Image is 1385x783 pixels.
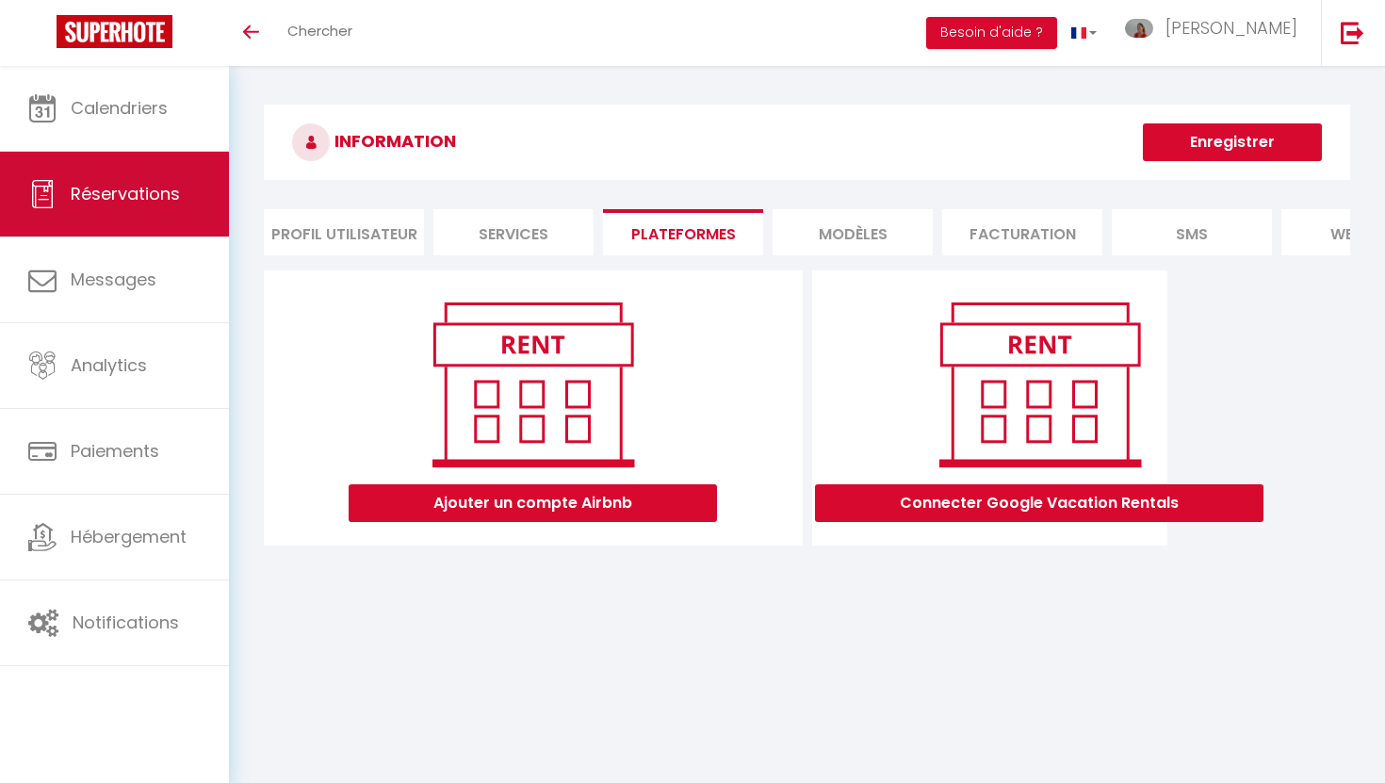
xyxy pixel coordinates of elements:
li: SMS [1112,209,1272,255]
li: MODÈLES [773,209,933,255]
img: Super Booking [57,15,172,48]
li: Facturation [942,209,1102,255]
span: Analytics [71,353,147,377]
span: Chercher [287,21,352,41]
span: [PERSON_NAME] [1165,16,1297,40]
img: ... [1125,19,1153,38]
span: Calendriers [71,96,168,120]
span: Hébergement [71,525,187,548]
img: rent.png [413,294,653,475]
button: Ajouter un compte Airbnb [349,484,717,522]
button: Enregistrer [1143,123,1322,161]
span: Notifications [73,611,179,634]
img: logout [1341,21,1364,44]
button: Connecter Google Vacation Rentals [815,484,1263,522]
span: Réservations [71,182,180,205]
h3: INFORMATION [264,105,1350,180]
button: Besoin d'aide ? [926,17,1057,49]
span: Paiements [71,439,159,463]
li: Profil Utilisateur [264,209,424,255]
li: Plateformes [603,209,763,255]
span: Messages [71,268,156,291]
li: Services [433,209,594,255]
img: rent.png [920,294,1160,475]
